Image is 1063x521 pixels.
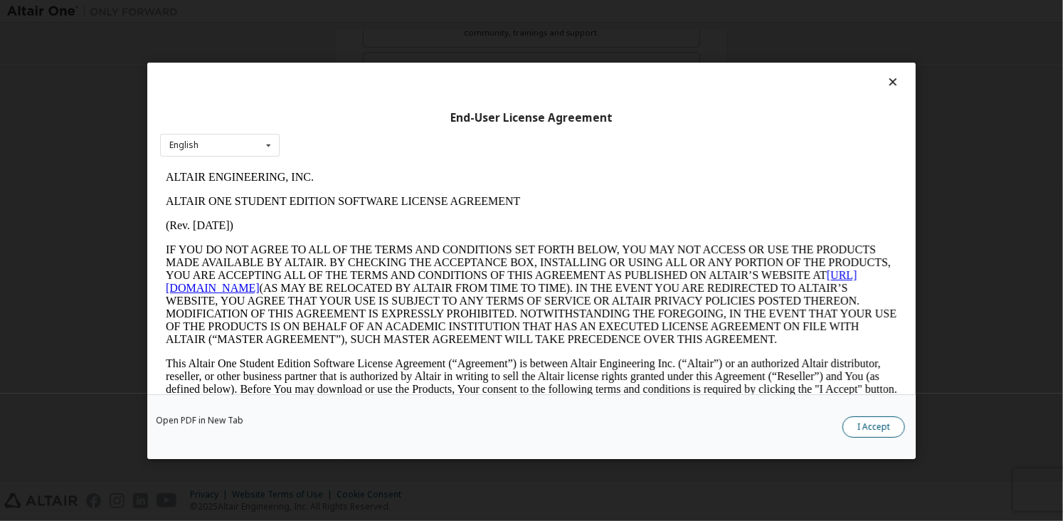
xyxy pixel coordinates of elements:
p: IF YOU DO NOT AGREE TO ALL OF THE TERMS AND CONDITIONS SET FORTH BELOW, YOU MAY NOT ACCESS OR USE... [6,78,737,181]
a: Open PDF in New Tab [156,416,243,424]
p: This Altair One Student Edition Software License Agreement (“Agreement”) is between Altair Engine... [6,192,737,243]
p: ALTAIR ENGINEERING, INC. [6,6,737,19]
button: I Accept [842,416,905,437]
p: (Rev. [DATE]) [6,54,737,67]
div: End-User License Agreement [160,110,903,125]
p: ALTAIR ONE STUDENT EDITION SOFTWARE LICENSE AGREEMENT [6,30,737,43]
div: English [169,141,199,149]
a: [URL][DOMAIN_NAME] [6,104,697,129]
